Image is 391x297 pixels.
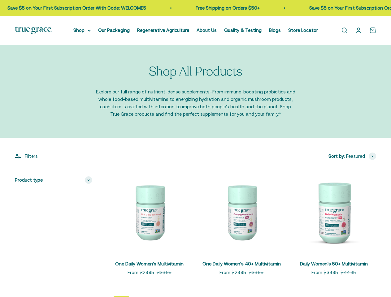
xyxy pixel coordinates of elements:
[128,269,154,276] sale-price: From $29.95
[157,269,172,276] compare-at-price: $33.95
[15,176,43,184] span: Product type
[115,261,184,266] a: One Daily Women's Multivitamin
[328,153,345,160] span: Sort by:
[190,5,254,11] a: Free Shipping on Orders $50+
[291,170,376,255] img: Daily Women's 50+ Multivitamin
[98,28,130,33] a: Our Packaging
[95,88,296,118] p: Explore our full range of nutrient-dense supplements–From immune-boosting probiotics and whole fo...
[300,261,368,266] a: Daily Women's 50+ Multivitamin
[197,28,217,33] a: About Us
[311,269,338,276] sale-price: From $39.95
[341,269,356,276] compare-at-price: $44.95
[15,170,92,190] summary: Product type
[2,4,140,12] p: Save $5 on Your First Subscription Order With Code: WELCOME5
[149,65,242,78] p: Shop All Products
[269,28,281,33] a: Blogs
[249,269,263,276] compare-at-price: $33.95
[137,28,189,33] a: Regenerative Agriculture
[202,261,281,266] a: One Daily Women's 40+ Multivitamin
[107,170,192,255] img: We select ingredients that play a concrete role in true health, and we include them at effective ...
[219,269,246,276] sale-price: From $29.95
[224,28,262,33] a: Quality & Testing
[288,28,318,33] a: Store Locator
[199,170,284,255] img: Daily Multivitamin for Immune Support, Energy, Daily Balance, and Healthy Bone Support* Vitamin A...
[73,27,91,34] summary: Shop
[346,153,376,160] button: Featured
[15,153,92,160] div: Filters
[346,153,365,160] span: Featured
